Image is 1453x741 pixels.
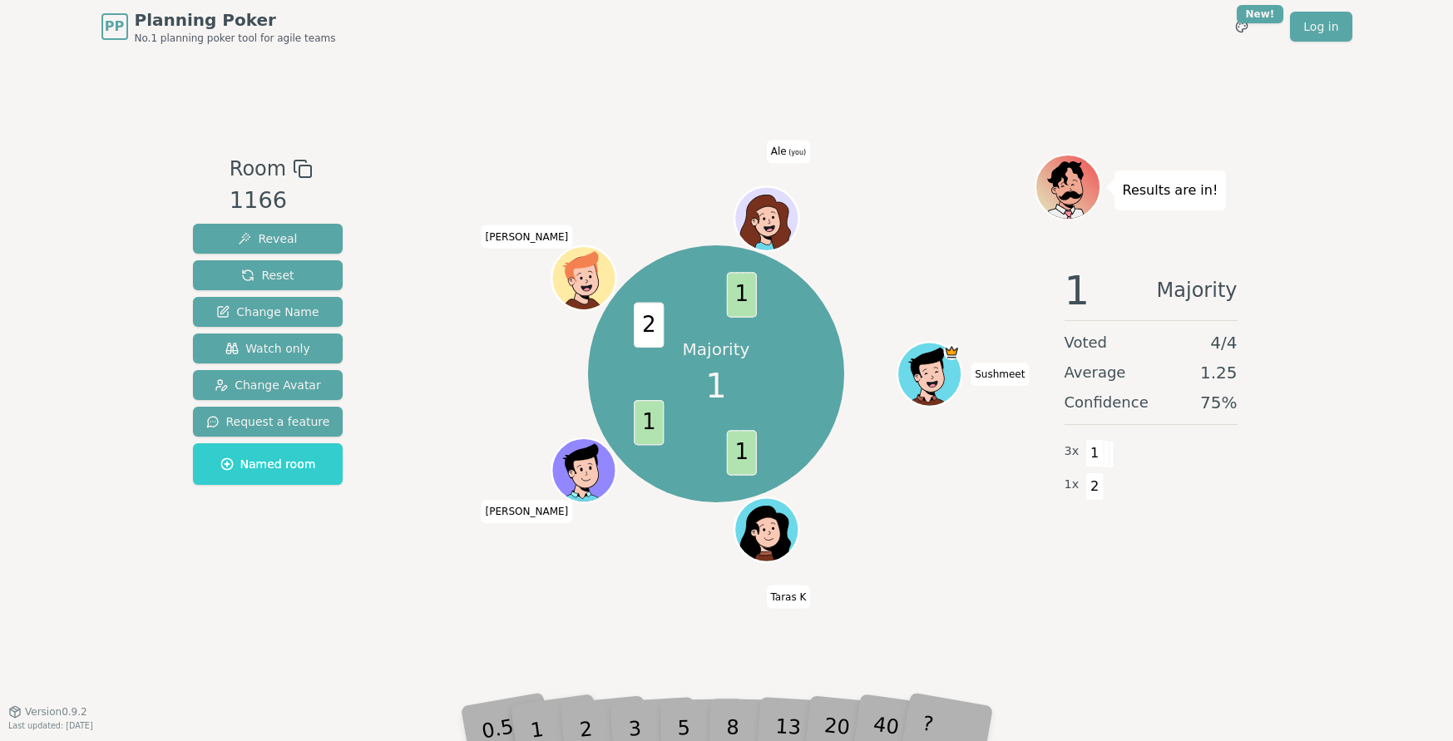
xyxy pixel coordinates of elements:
[238,230,297,247] span: Reveal
[135,32,336,45] span: No.1 planning poker tool for agile teams
[230,154,286,184] span: Room
[225,340,310,357] span: Watch only
[25,705,87,719] span: Version 0.9.2
[787,149,807,156] span: (you)
[101,8,336,45] a: PPPlanning PokerNo.1 planning poker tool for agile teams
[193,260,343,290] button: Reset
[1200,391,1237,414] span: 75 %
[482,225,573,248] span: Click to change your name
[8,721,93,730] span: Last updated: [DATE]
[482,500,573,523] span: Click to change your name
[193,333,343,363] button: Watch only
[1210,331,1237,354] span: 4 / 4
[767,140,810,163] span: Click to change your name
[220,456,316,472] span: Named room
[193,407,343,437] button: Request a feature
[193,297,343,327] button: Change Name
[736,188,797,249] button: Click to change your avatar
[1200,361,1238,384] span: 1.25
[105,17,124,37] span: PP
[1227,12,1257,42] button: New!
[1085,439,1105,467] span: 1
[1065,331,1108,354] span: Voted
[766,585,810,608] span: Click to change your name
[193,224,343,254] button: Reveal
[683,338,750,361] p: Majority
[634,400,664,445] span: 1
[1290,12,1352,42] a: Log in
[241,267,294,284] span: Reset
[1065,270,1090,310] span: 1
[1065,391,1149,414] span: Confidence
[944,343,960,359] span: Sushmeet is the host
[1123,179,1218,202] p: Results are in!
[1065,476,1080,494] span: 1 x
[971,363,1029,386] span: Click to change your name
[1065,442,1080,461] span: 3 x
[705,361,726,411] span: 1
[1085,472,1105,501] span: 2
[1157,270,1238,310] span: Majority
[206,413,330,430] span: Request a feature
[727,273,757,318] span: 1
[8,705,87,719] button: Version0.9.2
[135,8,336,32] span: Planning Poker
[1237,5,1284,23] div: New!
[216,304,319,320] span: Change Name
[634,303,664,348] span: 2
[193,370,343,400] button: Change Avatar
[1065,361,1126,384] span: Average
[193,443,343,485] button: Named room
[230,184,313,218] div: 1166
[215,377,321,393] span: Change Avatar
[727,430,757,475] span: 1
